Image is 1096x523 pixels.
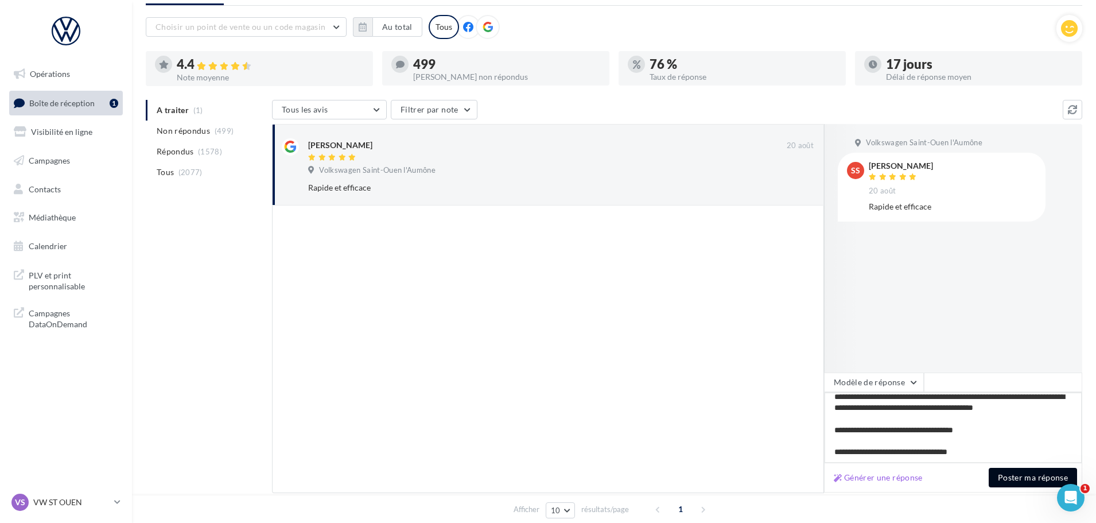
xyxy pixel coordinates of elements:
div: [PERSON_NAME] [308,140,372,151]
span: Choisir un point de vente ou un code magasin [156,22,325,32]
a: Boîte de réception1 [7,91,125,115]
span: Calendrier [29,241,67,251]
div: Note moyenne [177,73,364,82]
a: Visibilité en ligne [7,120,125,144]
button: Générer une réponse [829,471,927,485]
div: 17 jours [886,58,1073,71]
button: Au total [372,17,422,37]
a: VS VW ST OUEN [9,491,123,513]
span: 1 [671,500,690,518]
button: Tous les avis [272,100,387,119]
span: Campagnes [29,156,70,165]
a: Campagnes DataOnDemand [7,301,125,335]
span: PLV et print personnalisable [29,268,118,292]
a: Contacts [7,177,125,202]
iframe: Intercom live chat [1057,484,1085,512]
span: 1 [1081,484,1090,493]
span: (2077) [178,168,203,177]
p: VW ST OUEN [33,497,110,508]
button: Choisir un point de vente ou un code magasin [146,17,347,37]
span: Tous les avis [282,104,328,114]
span: Répondus [157,146,194,157]
span: (499) [215,126,234,135]
div: 499 [413,58,600,71]
span: Campagnes DataOnDemand [29,305,118,330]
span: 10 [551,506,561,515]
span: Volkswagen Saint-Ouen l'Aumône [319,165,436,176]
div: Délai de réponse moyen [886,73,1073,81]
div: Taux de réponse [650,73,837,81]
span: Opérations [30,69,70,79]
span: 20 août [787,141,814,151]
span: Non répondus [157,125,210,137]
div: 4.4 [177,58,364,71]
a: Calendrier [7,234,125,258]
span: Afficher [514,504,539,515]
div: Tous [429,15,459,39]
button: Au total [353,17,422,37]
div: 1 [110,99,118,108]
span: Contacts [29,184,61,193]
div: [PERSON_NAME] [869,162,933,170]
span: SS [851,165,860,176]
div: 76 % [650,58,837,71]
span: (1578) [198,147,222,156]
div: Rapide et efficace [869,201,1036,212]
button: Poster ma réponse [989,468,1077,487]
span: résultats/page [581,504,629,515]
span: VS [15,497,25,508]
button: Modèle de réponse [824,373,924,392]
div: [PERSON_NAME] non répondus [413,73,600,81]
span: Visibilité en ligne [31,127,92,137]
span: Tous [157,166,174,178]
a: Campagnes [7,149,125,173]
button: 10 [546,502,575,518]
span: 20 août [869,186,896,196]
span: Médiathèque [29,212,76,222]
span: Volkswagen Saint-Ouen l'Aumône [866,138,982,148]
span: Boîte de réception [29,98,95,107]
a: PLV et print personnalisable [7,263,125,297]
button: Filtrer par note [391,100,477,119]
div: Rapide et efficace [308,182,739,193]
a: Opérations [7,62,125,86]
a: Médiathèque [7,206,125,230]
